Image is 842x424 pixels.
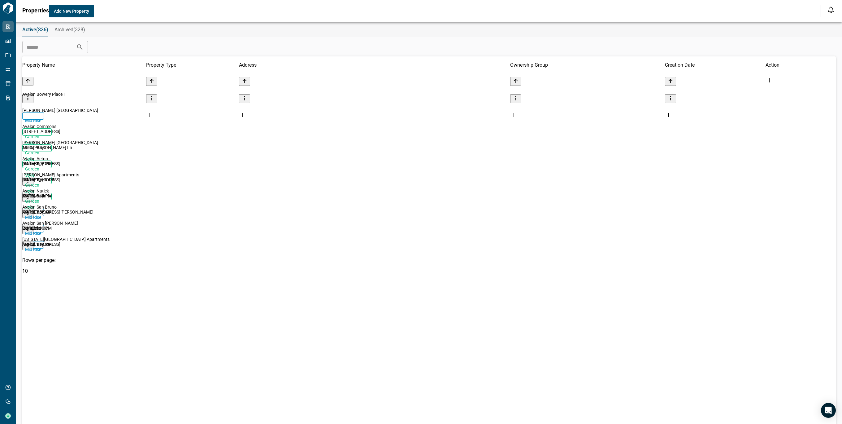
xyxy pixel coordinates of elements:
[146,56,239,74] div: Property Type
[22,210,93,214] span: [STREET_ADDRESS][PERSON_NAME]
[25,246,41,253] p: Mid Rise
[22,177,60,182] span: [STREET_ADDRESS]
[22,140,98,145] span: [PERSON_NAME] [GEOGRAPHIC_DATA]
[25,117,41,124] p: Mid Rise
[22,56,146,74] div: Property Name
[22,257,836,263] p: Rows per page:
[665,77,676,86] button: Sort
[22,237,110,242] span: [US_STATE][GEOGRAPHIC_DATA] Apartments
[22,161,60,166] span: [STREET_ADDRESS]
[22,268,836,274] div: 10
[22,124,56,129] span: Avalon Commons
[239,56,510,74] div: Address
[510,56,665,74] div: Ownership Group
[25,230,41,236] p: Mid Rise
[22,77,33,86] button: Sort
[54,27,85,33] span: Archived(328)
[16,22,842,37] div: base tabs
[146,77,157,86] button: Sort
[22,129,60,134] span: [STREET_ADDRESS]
[22,193,52,198] span: 1000 Avalon Dr
[22,172,79,177] span: [PERSON_NAME] Apartments
[766,56,835,74] div: Action
[22,226,48,231] span: 3 Chrysler Rd
[22,7,49,14] span: Properties
[22,242,60,247] span: [STREET_ADDRESS]
[22,27,48,33] span: Active(836)
[22,188,49,193] span: Avalon Natick
[22,221,78,226] span: Avalon San [PERSON_NAME]
[239,77,250,86] button: Sort
[826,5,836,15] button: Open notification feed
[22,92,65,97] span: Avalon Bowery Place I
[665,56,766,74] div: Creation Date
[25,134,49,146] p: Garden Style
[25,198,49,210] p: Garden Style
[22,156,48,161] span: Avalon Acton
[22,205,57,210] span: Avalon San Bruno
[25,182,49,194] p: Garden Style
[22,145,72,150] span: 1000 [PERSON_NAME] Ln
[25,150,49,162] p: Garden Style
[510,77,521,86] button: Sort
[25,214,41,220] p: Mid Rise
[821,403,836,418] div: Open Intercom Messenger
[49,5,94,17] button: Add New Property
[22,108,98,113] span: [PERSON_NAME] [GEOGRAPHIC_DATA]
[25,166,49,178] p: Garden Style
[54,8,89,14] span: Add New Property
